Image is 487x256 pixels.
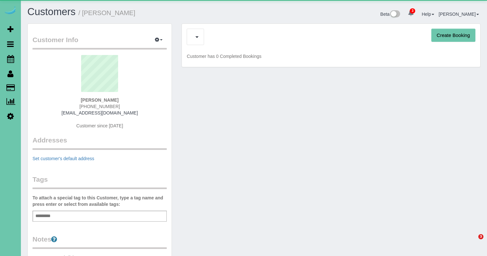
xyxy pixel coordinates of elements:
label: To attach a special tag to this Customer, type a tag name and press enter or select from availabl... [33,195,167,207]
a: Help [422,12,434,17]
legend: Tags [33,175,167,189]
a: Beta [380,12,400,17]
a: 3 [405,6,417,21]
legend: Notes [33,234,167,249]
iframe: Intercom live chat [465,234,481,250]
a: [PERSON_NAME] [439,12,479,17]
strong: [PERSON_NAME] [81,97,118,103]
p: Customer has 0 Completed Bookings [187,53,475,59]
img: New interface [389,10,400,19]
legend: Customer Info [33,35,167,50]
span: Customer since [DATE] [76,123,123,128]
a: Customers [27,6,76,17]
a: Set customer's default address [33,156,94,161]
img: Automaid Logo [4,6,17,15]
a: [EMAIL_ADDRESS][DOMAIN_NAME] [61,110,138,115]
span: 3 [478,234,483,239]
span: 3 [410,8,415,14]
small: / [PERSON_NAME] [79,9,136,16]
button: Create Booking [431,29,475,42]
span: [PHONE_NUMBER] [80,104,120,109]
